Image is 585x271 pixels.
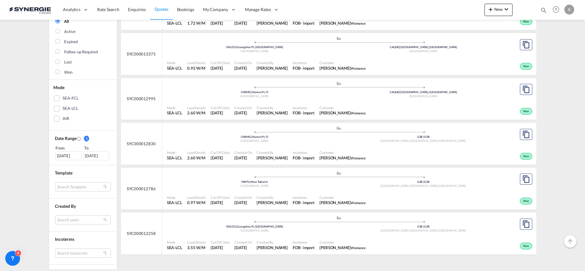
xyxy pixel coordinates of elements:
div: SEA-LCL [63,105,78,112]
span: [GEOGRAPHIC_DATA], [GEOGRAPHIC_DATA] [381,139,438,142]
div: FOB import [293,20,315,26]
div: - import [300,20,315,26]
span: | [423,135,424,138]
span: 30 Jun 2025 [211,155,230,161]
md-icon: icon-plus 400-fg [487,6,494,13]
div: From [55,145,82,151]
span: G2B [424,180,430,183]
md-checkbox: AIR [54,116,112,122]
span: Angélyque Blais Womance [319,65,366,71]
span: Cut Off Date [211,240,230,244]
span: G2B [417,180,424,183]
span: G2B [417,135,424,138]
span: G2B [424,225,430,228]
span: Won [523,64,531,69]
div: All [64,18,69,25]
div: Won [520,198,532,204]
span: Customer [319,240,366,244]
div: FOB import [293,200,315,205]
span: Cut Off Date [211,105,230,110]
span: Load Details [187,240,206,244]
span: Rosa Ho [257,200,288,205]
div: Won [520,63,532,70]
span: Mode [167,195,182,200]
span: Created By [257,60,288,65]
span: Mode [54,85,65,90]
button: Go to Top [564,235,576,248]
span: Enquiries [128,7,146,12]
span: Mode [167,105,182,110]
span: 1.72 W/M [187,21,205,26]
div: - import [300,110,315,116]
md-icon: assets/icons/custom/ship-fill.svg [335,216,343,219]
div: K [564,5,574,14]
div: SYC000013375 assets/icons/custom/ship-fill.svgassets/icons/custom/roll-o-plane.svgOriginGuangzhou... [121,33,536,75]
button: Copy Quote [520,39,532,50]
span: Manage Rates [245,6,271,13]
span: 18 Jul 2025 [234,65,252,71]
button: Copy Quote [520,84,532,95]
span: G2B [424,135,430,138]
span: Incoterms [293,150,315,155]
span: SEA-LCL [167,155,182,161]
div: Active [64,29,76,35]
span: Mode [167,60,182,65]
span: Customer [319,60,366,65]
span: Incoterms [293,105,315,110]
span: | [250,180,251,183]
span: 4 Jul 2025 [211,110,230,116]
md-icon: assets/icons/custom/ship-fill.svg [335,82,343,85]
img: 1f56c880d42311ef80fc7dca854c8e59.png [9,3,51,17]
span: INNTU New Tuticorin [241,180,268,183]
span: | [423,225,424,228]
div: FOB [293,245,300,250]
span: 18 Jul 2025 [211,65,230,71]
span: | [251,135,252,138]
span: Load Details [187,60,206,65]
span: CNGZG Guangzhou Pt, [GEOGRAPHIC_DATA] [226,45,283,49]
span: G2B [417,225,424,228]
span: Created By [257,240,288,244]
md-icon: icon-magnify [540,7,547,14]
div: icon-magnify [540,7,547,16]
span: [GEOGRAPHIC_DATA] [438,184,466,187]
span: [GEOGRAPHIC_DATA], [GEOGRAPHIC_DATA] [381,229,438,232]
span: Customer [319,195,366,200]
md-checkbox: SEA-FCL [54,95,112,101]
span: | [236,225,237,228]
span: Created By [257,195,288,200]
span: Load Details [187,150,206,155]
span: Won [523,109,531,114]
md-icon: icon-chevron-down [503,6,510,13]
span: Cut Off Date [211,60,230,65]
span: Karen Mercier [257,245,288,250]
span: CNGZG Guangzhou Pt, [GEOGRAPHIC_DATA] [226,225,283,228]
span: Customer [319,150,366,155]
span: SEA-LCL [167,200,182,205]
div: FOB import [293,155,315,161]
div: FOB [293,200,300,205]
span: Womance [351,156,366,160]
span: Quotes [154,6,168,12]
span: Created On [234,105,252,110]
span: Won [523,244,531,248]
div: [DATE] [55,151,81,160]
span: [GEOGRAPHIC_DATA] [438,139,466,142]
md-icon: assets/icons/custom/copyQuote.svg [522,86,530,93]
span: SYC000012258 [127,231,156,236]
span: Incoterms [293,240,315,244]
md-icon: assets/icons/custom/copyQuote.svg [522,175,530,183]
span: Angélyque Blais Womance [319,20,366,26]
div: - import [300,200,315,205]
div: FOB [293,155,300,161]
div: Won [520,18,532,25]
span: Help [551,4,561,15]
span: Incoterms [293,195,315,200]
span: Karen Mercier [257,20,288,26]
span: Angélyque Blais Womance [319,110,366,116]
span: Mode [167,240,182,244]
span: Karen Mercier [257,65,288,71]
span: [GEOGRAPHIC_DATA], [GEOGRAPHIC_DATA] [381,184,438,187]
span: 10 Jun 2025 [234,245,252,250]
